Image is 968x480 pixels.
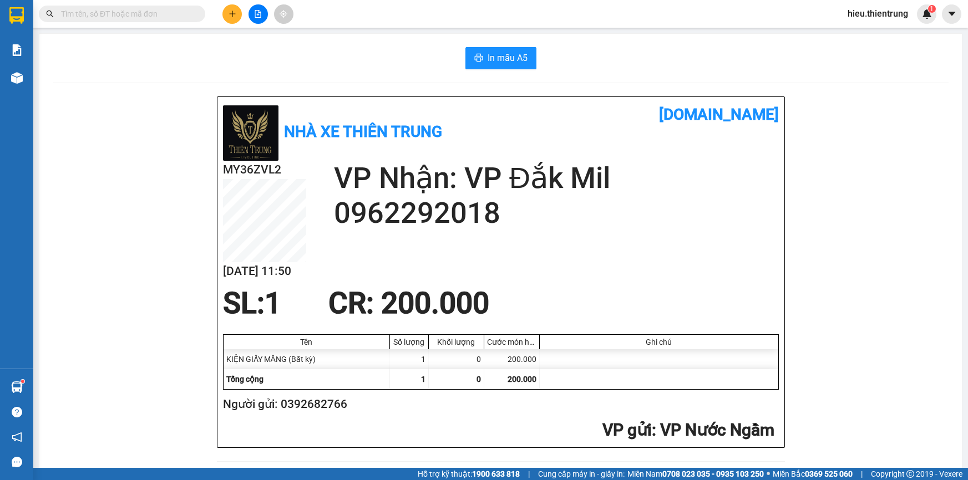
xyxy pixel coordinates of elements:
img: icon-new-feature [922,9,932,19]
h2: 0962292018 [334,196,779,231]
span: question-circle [12,407,22,417]
img: logo.jpg [223,105,278,161]
span: Miền Nam [627,468,764,480]
div: Tên [226,338,387,346]
span: caret-down [947,9,957,19]
span: Cung cấp máy in - giấy in: [538,468,625,480]
button: plus [222,4,242,24]
span: notification [12,432,22,442]
img: warehouse-icon [11,381,23,393]
span: ⚪️ [767,472,770,476]
strong: 1900 633 818 [472,469,520,478]
span: Miền Bắc [773,468,853,480]
h2: MY36ZVL2 [223,161,306,179]
span: plus [229,10,236,18]
span: message [12,457,22,467]
h2: [DATE] 11:50 [223,262,306,280]
sup: 1 [928,5,936,13]
span: copyright [906,470,914,478]
span: VP gửi [602,420,652,440]
span: Tổng cộng [226,375,263,384]
sup: 1 [21,380,24,383]
h2: Người gửi: 0392682766 [223,395,774,413]
span: 1 [265,286,281,320]
div: Ghi chú [543,338,776,346]
div: Cước món hàng [487,338,536,346]
div: Khối lượng [432,338,481,346]
div: KIỆN GIẤY MĂNG (Bất kỳ) [224,349,390,369]
span: aim [280,10,287,18]
span: CR : 200.000 [328,286,489,320]
img: logo-vxr [9,7,24,24]
h2: : VP Nước Ngầm [223,419,774,442]
span: search [46,10,54,18]
span: | [528,468,530,480]
div: 1 [390,349,429,369]
b: [DOMAIN_NAME] [659,105,779,124]
span: | [861,468,863,480]
b: Nhà xe Thiên Trung [284,122,442,141]
span: 1 [421,375,425,384]
span: printer [474,53,483,64]
strong: 0369 525 060 [805,469,853,478]
span: hieu.thientrung [839,7,917,21]
span: SL: [223,286,265,320]
span: 200.000 [508,375,536,384]
div: Số lượng [393,338,425,346]
strong: 0708 023 035 - 0935 103 250 [662,469,764,478]
span: 0 [477,375,481,384]
button: file-add [249,4,268,24]
div: 0 [429,349,484,369]
button: printerIn mẫu A5 [465,47,536,69]
button: aim [274,4,293,24]
span: file-add [254,10,262,18]
h2: VP Nhận: VP Đắk Mil [334,161,779,196]
div: 200.000 [484,349,540,369]
img: warehouse-icon [11,72,23,84]
span: 1 [930,5,934,13]
img: solution-icon [11,44,23,56]
button: caret-down [942,4,961,24]
span: Hỗ trợ kỹ thuật: [418,468,520,480]
span: In mẫu A5 [488,51,528,65]
input: Tìm tên, số ĐT hoặc mã đơn [61,8,192,20]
